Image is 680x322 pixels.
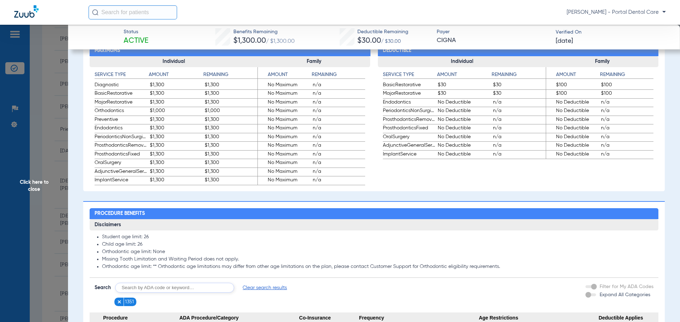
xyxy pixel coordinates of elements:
span: $1,300 [150,124,203,133]
app-breakdown-title: Remaining [312,71,365,81]
span: $1,300 [205,168,257,176]
span: No Deductible [438,124,491,133]
span: ProsthodonticsFixed [383,124,436,133]
span: No Deductible [438,116,491,124]
iframe: Chat Widget [645,288,680,322]
span: Payer [437,28,550,36]
span: n/a [313,133,365,142]
h4: Remaining [600,71,654,79]
span: $1,300 [150,99,203,107]
span: n/a [601,133,653,142]
span: $100 [601,90,653,98]
li: Student age limit: 26 [102,234,654,240]
span: No Maximum [258,124,310,133]
span: $30 [438,81,491,90]
span: No Deductible [546,142,599,150]
input: Search for patients [89,5,177,19]
app-breakdown-title: Amount [149,71,203,81]
span: Status [124,28,148,36]
span: $1,300 [150,159,203,168]
span: $1,300 [205,81,257,90]
span: Orthodontics [95,107,147,116]
span: OralSurgery [383,133,436,142]
h4: Remaining [492,71,546,79]
span: n/a [493,124,546,133]
span: [PERSON_NAME] - Portal Dental Care [567,9,666,16]
h2: Maximums [90,45,370,56]
span: PeriodonticsNonSurgical [95,133,147,142]
li: Orthodontic age limit: ** Orthodontic age limitations may differ from other age limitations on th... [102,264,654,270]
h4: Remaining [312,71,365,79]
span: No Maximum [258,116,310,124]
span: $100 [546,81,599,90]
span: n/a [313,151,365,159]
h4: Amount [149,71,203,79]
span: n/a [313,81,365,90]
span: No Deductible [438,107,491,116]
span: OralSurgery [95,159,147,168]
span: 1351 [125,298,134,305]
span: n/a [313,124,365,133]
span: $1,300 [205,133,257,142]
span: n/a [493,133,546,142]
span: PeriodonticsNonSurgical [383,107,436,116]
span: n/a [601,124,653,133]
span: $1,300 [205,99,257,107]
span: No Maximum [258,168,310,176]
span: No Deductible [438,99,491,107]
li: Missing Tooth Limitation and Waiting Period does not apply. [102,256,654,263]
span: $30 [493,90,546,98]
span: $1,000 [205,107,257,116]
span: $1,300 [205,159,257,168]
span: Search [95,284,111,291]
span: No Deductible [546,151,599,159]
span: $100 [601,81,653,90]
span: MajorRestorative [95,99,147,107]
span: n/a [601,116,653,124]
h4: Remaining [203,71,258,79]
span: No Deductible [546,133,599,142]
span: No Maximum [258,90,310,98]
h2: Deductible [378,45,659,56]
span: $30 [493,81,546,90]
li: Child age limit: 26 [102,241,654,248]
h4: Amount [546,71,600,79]
li: Orthodontic age limit: None [102,249,654,255]
span: Clear search results [243,284,287,291]
span: MajorRestorative [383,90,436,98]
h3: Disclaimers [90,219,659,230]
h3: Family [546,56,658,68]
h4: Service Type [95,71,149,79]
span: Benefits Remaining [233,28,295,36]
app-breakdown-title: Amount [258,71,312,81]
span: n/a [313,142,365,150]
span: No Deductible [546,107,599,116]
span: n/a [493,99,546,107]
span: n/a [313,90,365,98]
span: Endodontics [383,99,436,107]
span: $1,300 [150,151,203,159]
span: No Maximum [258,176,310,185]
app-breakdown-title: Remaining [203,71,258,81]
app-breakdown-title: Remaining [492,71,546,81]
h3: Family [258,56,370,68]
span: No Maximum [258,81,310,90]
span: $1,300 [150,176,203,185]
span: $1,300 [205,142,257,150]
span: $30.00 [357,37,381,45]
h4: Service Type [383,71,437,79]
span: n/a [313,159,365,168]
input: Search by ADA code or keyword… [115,283,234,293]
h3: Individual [90,56,258,68]
app-breakdown-title: Remaining [600,71,654,81]
h4: Amount [437,71,492,79]
span: $1,300 [205,151,257,159]
span: $1,300 [205,116,257,124]
span: $1,300 [150,168,203,176]
span: n/a [313,176,365,185]
app-breakdown-title: Amount [546,71,600,81]
span: n/a [493,142,546,150]
h3: Individual [378,56,546,68]
img: x.svg [117,299,122,304]
h4: Amount [258,71,312,79]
